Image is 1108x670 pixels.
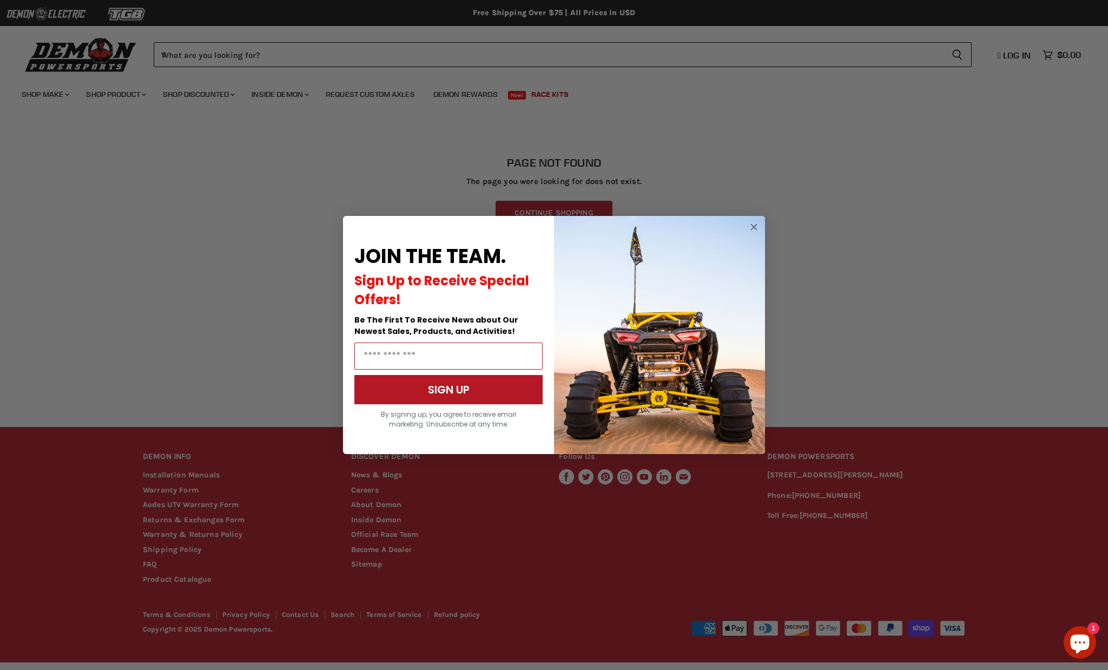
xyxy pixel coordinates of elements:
[1060,626,1099,661] inbox-online-store-chat: Shopify online store chat
[354,272,529,308] span: Sign Up to Receive Special Offers!
[747,220,761,234] button: Close dialog
[354,314,518,337] span: Be The First To Receive News about Our Newest Sales, Products, and Activities!
[354,343,543,370] input: Email Address
[354,375,543,404] button: SIGN UP
[354,242,506,270] span: JOIN THE TEAM.
[381,410,516,429] span: By signing up, you agree to receive email marketing. Unsubscribe at any time.
[554,216,765,454] img: a9095488-b6e7-41ba-879d-588abfab540b.jpeg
